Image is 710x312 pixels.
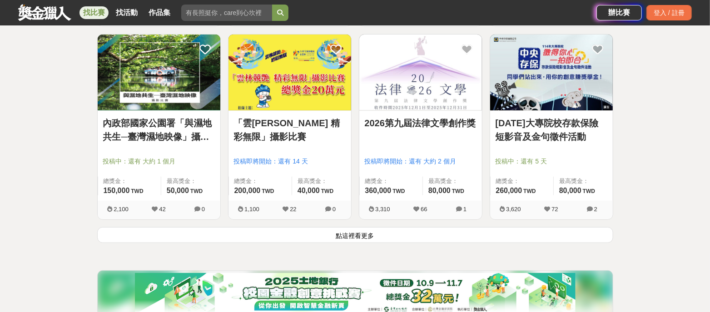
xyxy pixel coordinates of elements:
span: 總獎金： [365,177,417,186]
span: 0 [202,206,205,213]
span: 總獎金： [496,177,548,186]
a: [DATE]大專院校存款保險短影音及金句徵件活動 [496,116,607,144]
img: Cover Image [490,35,613,110]
a: 內政部國家公園署「與濕地共生─臺灣濕地映像」攝影比賽 [103,116,215,144]
span: 投稿中：還有 5 天 [496,157,607,166]
span: 22 [290,206,296,213]
span: TWD [583,188,595,194]
span: 40,000 [298,187,320,194]
span: 總獎金： [234,177,286,186]
span: 1 [463,206,467,213]
span: 最高獎金： [559,177,607,186]
span: 42 [159,206,165,213]
span: 3,310 [375,206,390,213]
span: 50,000 [167,187,189,194]
a: 找比賽 [79,6,109,19]
span: TWD [190,188,203,194]
span: 80,000 [559,187,581,194]
span: 最高獎金： [167,177,215,186]
a: Cover Image [98,35,220,111]
span: 1,100 [244,206,259,213]
span: TWD [321,188,333,194]
span: 最高獎金： [428,177,477,186]
a: 作品集 [145,6,174,19]
span: 360,000 [365,187,392,194]
span: TWD [392,188,405,194]
a: 「雲[PERSON_NAME] 精彩無限」攝影比賽 [234,116,346,144]
span: 200,000 [234,187,261,194]
input: 有長照挺你，care到心坎裡！青春出手，拍出照顧 影音徵件活動 [181,5,272,21]
span: 投稿即將開始：還有 大約 2 個月 [365,157,477,166]
a: 辦比賽 [596,5,642,20]
span: 0 [333,206,336,213]
a: Cover Image [359,35,482,111]
span: 總獎金： [104,177,155,186]
img: Cover Image [98,35,220,110]
span: TWD [131,188,143,194]
span: 260,000 [496,187,522,194]
img: Cover Image [228,35,351,110]
span: 2,100 [114,206,129,213]
span: 投稿即將開始：還有 14 天 [234,157,346,166]
span: TWD [452,188,464,194]
span: 80,000 [428,187,451,194]
span: TWD [523,188,536,194]
a: 找活動 [112,6,141,19]
span: 72 [551,206,558,213]
span: 66 [421,206,427,213]
button: 點這裡看更多 [97,227,613,243]
a: 2026第九屆法律文學創作獎 [365,116,477,130]
a: Cover Image [228,35,351,111]
span: 3,620 [506,206,521,213]
span: 投稿中：還有 大約 1 個月 [103,157,215,166]
div: 登入 / 註冊 [646,5,692,20]
img: Cover Image [359,35,482,110]
span: 最高獎金： [298,177,346,186]
span: 2 [594,206,597,213]
a: Cover Image [490,35,613,111]
span: TWD [262,188,274,194]
span: 150,000 [104,187,130,194]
